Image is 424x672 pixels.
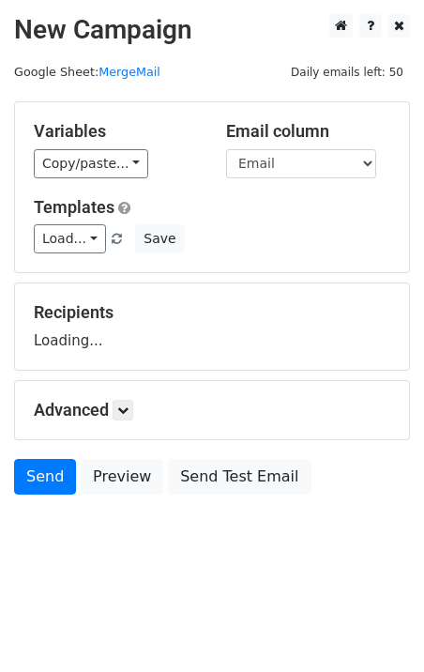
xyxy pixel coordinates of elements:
[14,65,160,79] small: Google Sheet:
[34,302,390,323] h5: Recipients
[14,459,76,495] a: Send
[34,149,148,178] a: Copy/paste...
[34,197,114,217] a: Templates
[135,224,184,253] button: Save
[226,121,390,142] h5: Email column
[34,400,390,420] h5: Advanced
[284,65,410,79] a: Daily emails left: 50
[34,224,106,253] a: Load...
[14,14,410,46] h2: New Campaign
[168,459,310,495] a: Send Test Email
[284,62,410,83] span: Daily emails left: 50
[81,459,163,495] a: Preview
[98,65,160,79] a: MergeMail
[34,121,198,142] h5: Variables
[34,302,390,351] div: Loading...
